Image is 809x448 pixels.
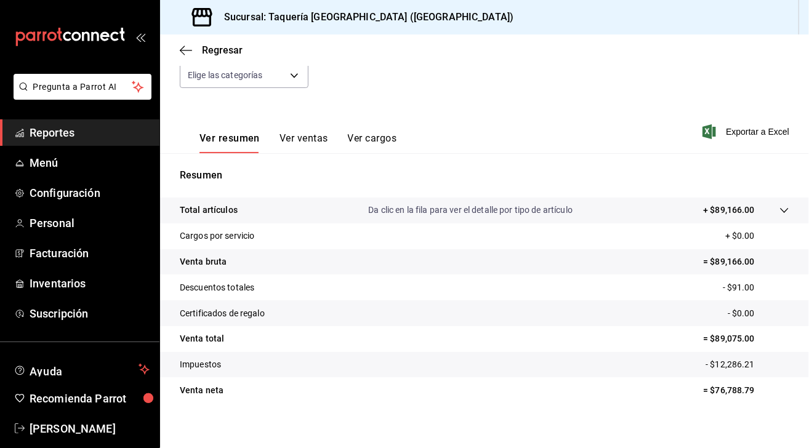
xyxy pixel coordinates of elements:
p: Certificados de regalo [180,307,265,320]
p: Venta bruta [180,255,227,268]
button: Regresar [180,44,243,56]
div: navigation tabs [199,132,396,153]
p: Descuentos totales [180,281,254,294]
button: Ver resumen [199,132,260,153]
span: Inventarios [30,275,150,292]
button: open_drawer_menu [135,32,145,42]
p: Total artículos [180,204,238,217]
h3: Sucursal: Taquería [GEOGRAPHIC_DATA] ([GEOGRAPHIC_DATA]) [214,10,513,25]
p: = $89,075.00 [703,332,789,345]
span: Configuración [30,185,150,201]
p: Venta neta [180,384,223,397]
a: Pregunta a Parrot AI [9,89,151,102]
span: Recomienda Parrot [30,390,150,407]
span: [PERSON_NAME] [30,420,150,437]
p: = $89,166.00 [703,255,789,268]
span: Facturación [30,245,150,262]
span: Suscripción [30,305,150,322]
p: + $89,166.00 [703,204,755,217]
p: Resumen [180,168,789,183]
button: Exportar a Excel [705,124,789,139]
span: Ayuda [30,362,134,377]
button: Pregunta a Parrot AI [14,74,151,100]
p: Da clic en la fila para ver el detalle por tipo de artículo [368,204,573,217]
p: Venta total [180,332,224,345]
span: Pregunta a Parrot AI [33,81,132,94]
span: Regresar [202,44,243,56]
p: + $0.00 [725,230,789,242]
p: - $91.00 [723,281,789,294]
p: - $12,286.21 [706,358,789,371]
p: - $0.00 [728,307,789,320]
p: = $76,788.79 [703,384,789,397]
p: Cargos por servicio [180,230,255,242]
button: Ver cargos [348,132,397,153]
button: Ver ventas [280,132,328,153]
span: Personal [30,215,150,231]
p: Impuestos [180,358,221,371]
span: Menú [30,154,150,171]
span: Reportes [30,124,150,141]
span: Elige las categorías [188,69,263,81]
